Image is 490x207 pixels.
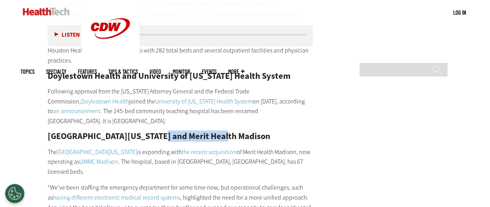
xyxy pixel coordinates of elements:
[453,8,466,17] div: User menu
[48,87,313,126] p: Following approval from the [US_STATE] Attorney General and the Federal Trade Commission, joined ...
[108,69,138,75] a: Tips & Tactics
[23,8,70,15] img: Home
[78,69,97,75] a: Features
[173,69,190,75] a: MonITor
[453,9,466,16] a: Log in
[48,132,313,141] h2: [GEOGRAPHIC_DATA][US_STATE] and Merit Health Madison
[57,148,137,156] a: [GEOGRAPHIC_DATA][US_STATE]
[228,69,244,75] span: More
[53,193,180,202] a: having different electronic medical record systems
[46,69,66,75] span: Specialty
[182,148,237,156] a: the recent acquisition
[5,184,24,203] button: Open Preferences
[53,107,100,115] a: an announcement
[48,147,313,177] p: The is expanding with of Merit Health Madison, now operating as . The hospital, based in [GEOGRAP...
[150,69,161,75] a: Video
[202,69,217,75] a: Events
[5,184,24,203] div: Cookies Settings
[81,97,129,105] a: Doylestown Health
[79,158,118,166] a: UMMC Madison
[81,51,139,59] a: CDW
[155,97,253,105] a: University of [US_STATE] Health System
[21,69,34,75] span: Topics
